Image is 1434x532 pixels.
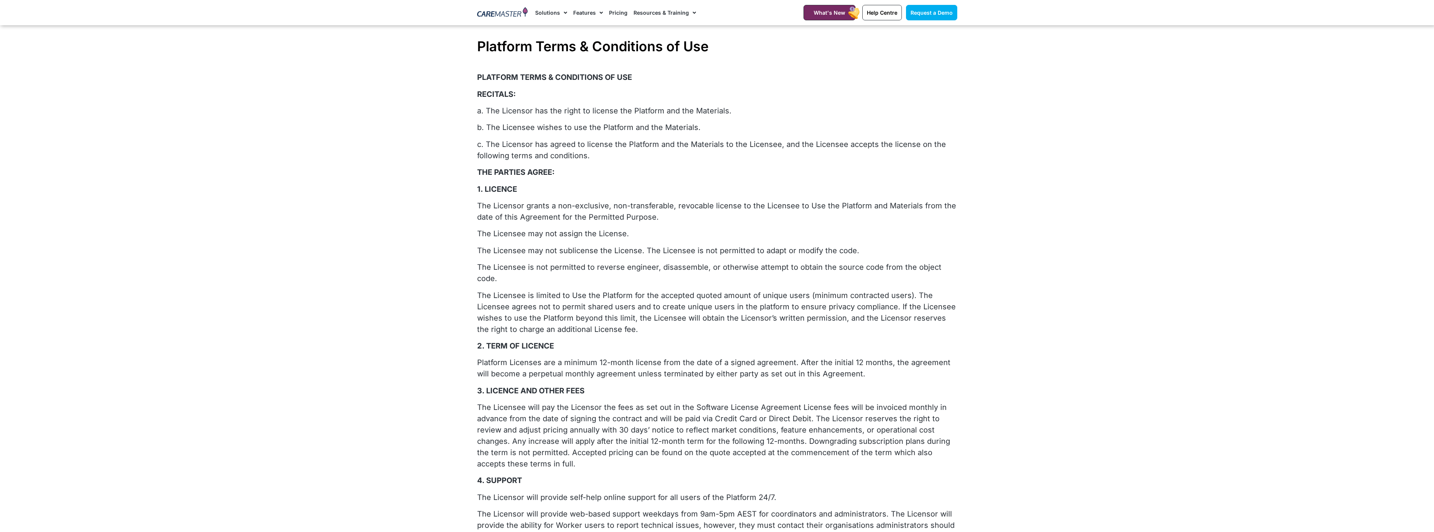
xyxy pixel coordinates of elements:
p: The Licensee will pay the Licensor the fees as set out in the Software License Agreement License ... [477,402,957,469]
b: PLATFORM TERMS & CONDITIONS OF USE [477,73,632,82]
a: Request a Demo [906,5,957,20]
b: RECITALS: [477,90,516,99]
p: The Licensor will provide self-help online support for all users of the Platform 24/7. [477,492,957,503]
p: a. The Licensor has the right to license the Platform and the Materials. [477,105,957,116]
span: Request a Demo [911,9,953,16]
b: 3. LICENCE AND OTHER FEES [477,386,585,395]
p: The Licensee may not sublicense the License. The Licensee is not permitted to adapt or modify the... [477,245,957,256]
p: The Licensee is limited to Use the Platform for the accepted quoted amount of unique users (minim... [477,290,957,335]
img: CareMaster Logo [477,7,528,18]
b: THE PARTIES AGREE: [477,168,555,177]
p: b. The Licensee wishes to use the Platform and the Materials. [477,122,957,133]
b: 1. LICENCE [477,185,517,194]
span: What's New [814,9,845,16]
p: The Licensee may not assign the License. [477,228,957,239]
p: The Licensee is not permitted to reverse engineer, disassemble, or otherwise attempt to obtain th... [477,261,957,284]
p: The Licensor grants a non-exclusive, non-transferable, revocable license to the Licensee to Use t... [477,200,957,223]
p: c. The Licensor has agreed to license the Platform and the Materials to the Licensee, and the Lic... [477,139,957,161]
b: 2. TERM OF LICENCE [477,341,554,350]
a: What's New [803,5,856,20]
a: Help Centre [862,5,902,20]
h1: Platform Terms & Conditions of Use [477,38,957,55]
p: Platform Licenses are a minimum 12-month license from the date of a signed agreement. After the i... [477,357,957,379]
b: 4. SUPPORT [477,476,522,485]
span: Help Centre [867,9,897,16]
